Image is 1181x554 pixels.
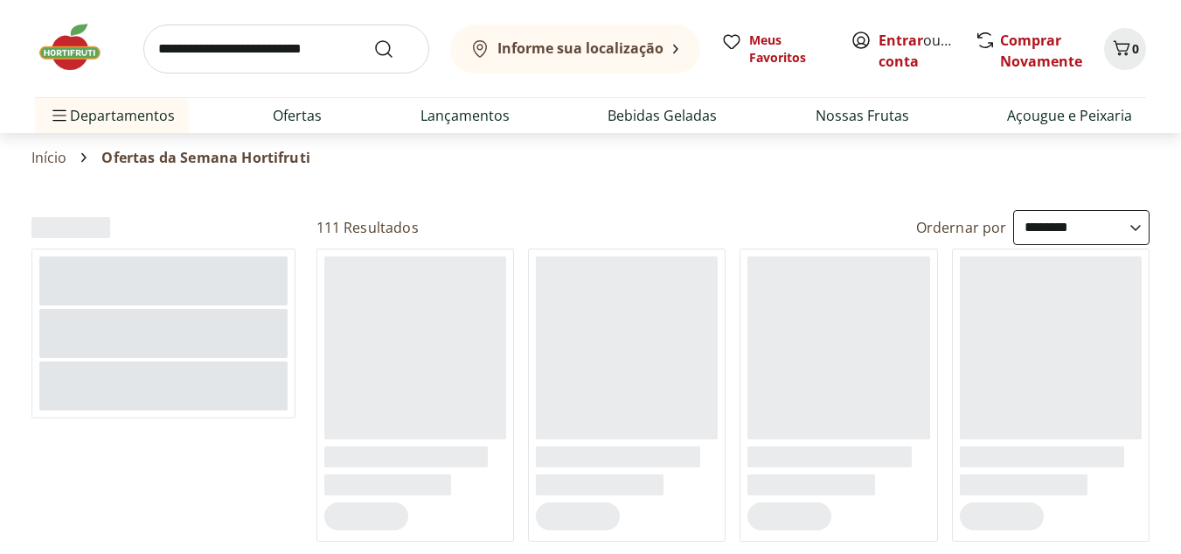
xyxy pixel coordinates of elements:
button: Submit Search [373,39,415,60]
h2: 111 Resultados [316,218,419,237]
span: Ofertas da Semana Hortifruti [101,150,309,165]
span: Meus Favoritos [749,32,830,67]
img: Hortifruti [35,21,122,74]
button: Informe sua localização [450,25,700,74]
a: Bebidas Geladas [608,105,717,126]
span: Departamentos [49,95,175,137]
a: Lançamentos [420,105,510,126]
button: Menu [49,95,70,137]
button: Carrinho [1104,28,1146,70]
a: Entrar [879,31,923,50]
span: ou [879,30,956,72]
a: Criar conta [879,31,975,71]
a: Início [31,150,67,165]
b: Informe sua localização [497,39,663,58]
a: Nossas Frutas [816,105,909,126]
a: Meus Favoritos [721,32,830,67]
input: search [143,25,429,74]
a: Comprar Novamente [1000,31,1082,71]
a: Ofertas [273,105,322,126]
label: Ordernar por [916,218,1007,237]
span: 0 [1132,40,1139,57]
a: Açougue e Peixaria [1007,105,1132,126]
